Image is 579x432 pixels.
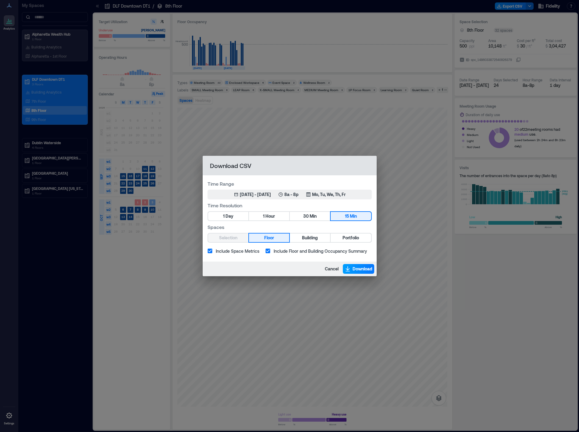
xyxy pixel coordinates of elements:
[208,212,248,220] button: 1 Day
[265,212,275,220] span: Hour
[325,266,339,272] span: Cancel
[290,212,330,220] button: 30 Min
[208,202,372,209] label: Time Resolution
[264,234,274,242] span: Floor
[331,212,371,220] button: 15 Min
[223,212,225,220] span: 1
[312,191,346,198] p: Mo, Tu, We, Th, Fr
[331,234,371,242] button: Portfolio
[249,212,289,220] button: 1 Hour
[216,248,259,254] span: Include Space Metrics
[310,212,317,220] span: Min
[350,212,357,220] span: Min
[323,264,340,274] button: Cancel
[203,156,377,175] h2: Download CSV
[343,234,359,242] span: Portfolio
[208,180,372,187] label: Time Range
[226,212,233,220] span: Day
[263,212,265,220] span: 1
[249,234,289,242] button: Floor
[343,264,374,274] button: Download
[345,212,349,220] span: 15
[302,234,318,242] span: Building
[274,248,367,254] span: Include Floor and Building Occupancy Summary
[353,266,372,272] span: Download
[284,191,299,198] p: 8a - 8p
[208,190,372,199] button: [DATE] - [DATE]8a - 8pMo, Tu, We, Th, Fr
[240,191,271,198] div: [DATE] - [DATE]
[303,212,309,220] span: 30
[290,234,330,242] button: Building
[208,223,372,230] label: Spaces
